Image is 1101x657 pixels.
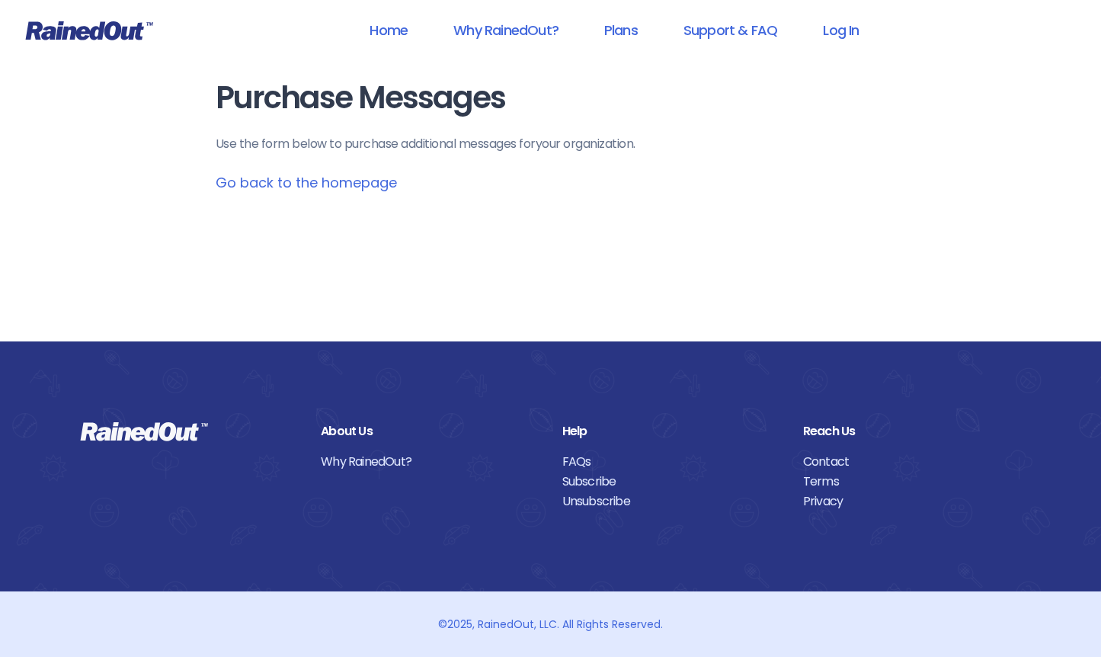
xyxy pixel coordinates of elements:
[803,492,1021,511] a: Privacy
[803,472,1021,492] a: Terms
[321,452,539,472] a: Why RainedOut?
[216,81,886,115] h1: Purchase Messages
[216,135,886,153] p: Use the form below to purchase additional messages for your organization .
[803,421,1021,441] div: Reach Us
[562,452,780,472] a: FAQs
[562,472,780,492] a: Subscribe
[562,421,780,441] div: Help
[803,13,879,47] a: Log In
[321,421,539,441] div: About Us
[584,13,658,47] a: Plans
[350,13,427,47] a: Home
[216,173,397,192] a: Go back to the homepage
[664,13,797,47] a: Support & FAQ
[562,492,780,511] a: Unsubscribe
[803,452,1021,472] a: Contact
[434,13,578,47] a: Why RainedOut?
